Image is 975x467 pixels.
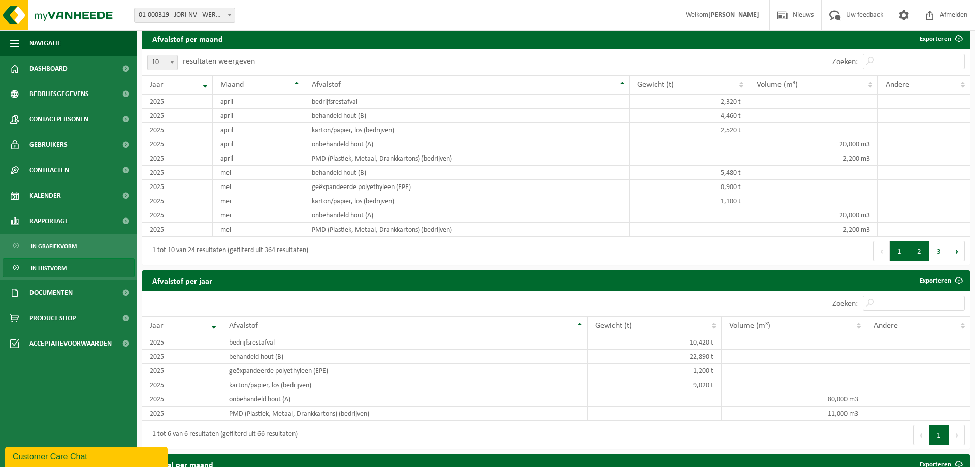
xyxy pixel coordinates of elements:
td: 20,000 m3 [749,137,877,151]
td: PMD (Plastiek, Metaal, Drankkartons) (bedrijven) [304,223,630,237]
td: PMD (Plastiek, Metaal, Drankkartons) (bedrijven) [221,407,588,421]
td: 2025 [142,123,213,137]
td: 1,100 t [630,194,749,208]
td: 2025 [142,95,213,109]
span: Kalender [29,183,61,208]
a: Exporteren [912,28,969,49]
td: onbehandeld hout (A) [221,392,588,407]
span: 01-000319 - JORI NV - WERVIK [135,8,235,22]
td: mei [213,223,304,237]
td: karton/papier, los (bedrijven) [304,194,630,208]
td: 2025 [142,407,221,421]
div: 1 tot 10 van 24 resultaten (gefilterd uit 364 resultaten) [147,242,308,260]
span: 10 [147,55,178,70]
button: Previous [913,425,929,445]
td: 2,200 m3 [749,151,877,166]
span: Volume (m³) [729,322,770,330]
a: In lijstvorm [3,258,135,277]
td: bedrijfsrestafval [304,95,630,109]
span: Afvalstof [312,81,341,89]
td: 2025 [142,109,213,123]
span: Contracten [29,158,69,183]
td: geëxpandeerde polyethyleen (EPE) [304,180,630,194]
td: 2,200 m3 [749,223,877,237]
td: behandeld hout (B) [304,166,630,180]
td: 5,480 t [630,166,749,180]
span: Documenten [29,280,73,305]
span: Gewicht (t) [637,81,674,89]
td: 80,000 m3 [722,392,866,407]
td: 11,000 m3 [722,407,866,421]
a: Exporteren [912,270,969,291]
span: Maand [220,81,244,89]
td: 2,320 t [630,95,749,109]
button: 1 [929,425,949,445]
td: april [213,109,304,123]
td: onbehandeld hout (A) [304,208,630,223]
td: 9,020 t [588,378,722,392]
td: mei [213,166,304,180]
td: 2025 [142,392,221,407]
a: In grafiekvorm [3,236,135,256]
td: april [213,151,304,166]
span: Contactpersonen [29,107,88,132]
strong: [PERSON_NAME] [708,11,759,19]
label: resultaten weergeven [183,57,255,66]
td: karton/papier, los (bedrijven) [304,123,630,137]
td: 22,890 t [588,350,722,364]
td: bedrijfsrestafval [221,335,588,350]
td: april [213,123,304,137]
label: Zoeken: [832,300,858,308]
td: onbehandeld hout (A) [304,137,630,151]
td: 4,460 t [630,109,749,123]
span: Andere [874,322,898,330]
td: 2025 [142,223,213,237]
td: 1,200 t [588,364,722,378]
td: 2,520 t [630,123,749,137]
h2: Afvalstof per maand [142,28,233,48]
td: 2025 [142,378,221,392]
td: behandeld hout (B) [221,350,588,364]
td: 20,000 m3 [749,208,877,223]
span: Gebruikers [29,132,68,158]
td: 10,420 t [588,335,722,350]
label: Zoeken: [832,58,858,66]
span: Gewicht (t) [595,322,632,330]
button: Next [949,241,965,261]
button: Previous [873,241,890,261]
td: 2025 [142,208,213,223]
td: 2025 [142,166,213,180]
td: mei [213,208,304,223]
td: 2025 [142,180,213,194]
td: 2025 [142,364,221,378]
td: 2025 [142,137,213,151]
button: 2 [909,241,929,261]
span: Acceptatievoorwaarden [29,331,112,356]
span: Rapportage [29,208,69,234]
span: Product Shop [29,305,76,331]
td: 2025 [142,350,221,364]
td: karton/papier, los (bedrijven) [221,378,588,392]
td: 2025 [142,151,213,166]
span: Dashboard [29,56,68,81]
td: 2025 [142,335,221,350]
h2: Afvalstof per jaar [142,270,222,290]
span: Afvalstof [229,322,258,330]
span: Volume (m³) [757,81,798,89]
td: 0,900 t [630,180,749,194]
button: Next [949,425,965,445]
span: 10 [148,55,177,70]
td: geëxpandeerde polyethyleen (EPE) [221,364,588,378]
td: april [213,95,304,109]
td: behandeld hout (B) [304,109,630,123]
span: In grafiekvorm [31,237,77,256]
span: Jaar [150,81,164,89]
span: Bedrijfsgegevens [29,81,89,107]
td: PMD (Plastiek, Metaal, Drankkartons) (bedrijven) [304,151,630,166]
span: In lijstvorm [31,259,67,278]
div: 1 tot 6 van 6 resultaten (gefilterd uit 66 resultaten) [147,426,298,444]
button: 1 [890,241,909,261]
span: Navigatie [29,30,61,56]
span: Andere [886,81,909,89]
